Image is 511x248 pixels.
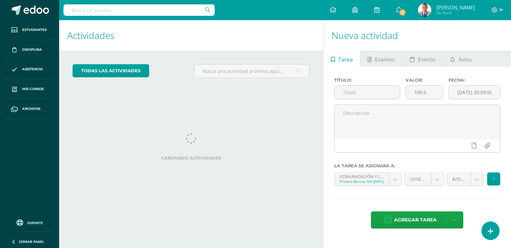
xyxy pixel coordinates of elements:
h1: Actividades [67,20,315,51]
label: La tarea se asignará a: [334,163,500,168]
a: Aviso [443,51,479,67]
span: Unidad 4 [410,173,426,185]
label: Fecha: [449,78,500,83]
span: Examen [375,51,395,68]
a: Archivos [5,99,54,119]
span: Agregar tarea [394,212,437,228]
a: Mis cursos [5,79,54,99]
span: Actitudinal (10.0%) [452,173,465,185]
a: Estudiantes [5,20,54,40]
a: Examen [360,51,402,67]
span: Aviso [458,51,472,68]
span: Mi Perfil [436,10,475,16]
a: todas las Actividades [73,64,149,77]
a: COMUNICACIÓN Y LENGUAJE, IDIOMA EXTRANJERO 'A'Primero Básicos FDS [DATE] [335,173,401,185]
span: 1 [399,9,406,16]
a: Soporte [8,218,51,227]
img: e1ec876ff5460905ee238669eab8d537.png [418,3,431,17]
a: Disciplina [5,40,54,60]
a: Tarea [324,51,360,67]
span: Disciplina [22,47,42,52]
span: Estudiantes [22,27,47,33]
h1: Nueva actividad [332,20,503,51]
div: Primero Básicos FDS [DATE] [340,179,384,184]
span: Asistencia [22,67,43,72]
label: Valor: [406,78,443,83]
span: Mis cursos [22,86,44,92]
span: Soporte [27,220,43,225]
label: Cargando actividades [73,156,310,161]
span: Cerrar panel [19,239,44,244]
span: [PERSON_NAME] [436,4,475,11]
span: Tarea [338,51,353,68]
input: Puntos máximos [406,86,443,99]
span: Archivos [22,106,40,112]
a: Asistencia [5,60,54,80]
span: Evento [418,51,435,68]
input: Título [335,86,400,99]
a: Evento [402,51,442,67]
div: COMUNICACIÓN Y LENGUAJE, IDIOMA EXTRANJERO 'A' [340,173,384,179]
a: Unidad 4 [405,173,444,185]
label: Título: [334,78,400,83]
input: Busca un usuario... [63,4,215,16]
a: Actitudinal (10.0%) [447,173,483,185]
input: Fecha de entrega [449,86,500,99]
input: Busca una actividad próxima aquí... [194,65,309,78]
